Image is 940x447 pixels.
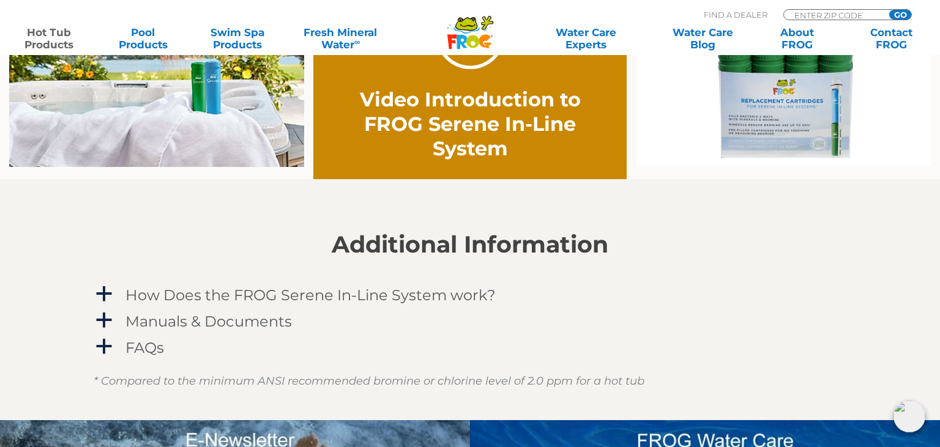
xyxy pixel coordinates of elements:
[94,336,846,359] a: a FAQs
[95,338,113,356] span: a
[94,284,846,306] a: a How Does the FROG Serene In-Line System work?
[106,26,180,51] a: PoolProducts
[760,26,834,51] a: AboutFROG
[854,26,928,51] a: ContactFROG
[94,374,644,388] em: * Compared to the minimum ANSI recommended bromine or chlorine level of 2.0 ppm for a hot tub
[95,285,113,303] span: a
[295,26,387,51] a: Fresh MineralWater∞
[125,313,292,330] h4: Manuals & Documents
[889,10,911,20] input: GO
[666,26,740,51] a: Water CareBlog
[125,287,496,303] h4: How Does the FROG Serene In-Line System work?
[526,26,645,51] a: Water CareExperts
[95,311,113,330] span: a
[125,339,164,356] h4: FAQs
[94,310,846,333] a: a Manuals & Documents
[94,231,846,258] h2: Additional Information
[893,401,925,432] img: openIcon
[12,26,86,51] a: Hot TubProducts
[354,37,360,46] sup: ∞
[793,10,876,20] input: Zip Code Form
[704,9,767,20] p: Find A Dealer
[345,87,595,161] h2: Video Introduction to FROG Serene In-Line System
[201,26,274,51] a: Swim SpaProducts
